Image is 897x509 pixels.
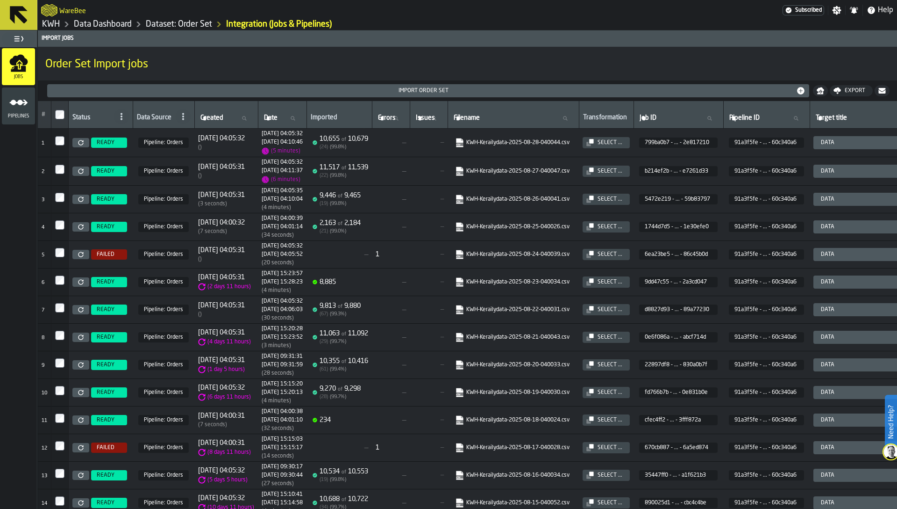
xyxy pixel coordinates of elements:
h2: Sub Title [45,55,890,57]
div: Started at 1756170335033 [262,188,303,194]
span: 1 [42,141,44,146]
span: 91a3f5fe-0364-48fb-a154-6edc60c340a6 [729,222,804,232]
label: InputCheckbox-label-react-aria7037094205-:r34: [55,303,64,313]
span: ( 99.8 %) [330,173,346,178]
a: FAILED [89,249,129,260]
div: 9,446 9,465 [320,192,361,199]
input: InputCheckbox-label-react-aria7037094205-:r39: [55,441,64,451]
span: 670cb887-376a-4291-9423-68e46a5ed874 [639,443,718,453]
div: Started at 1755997532246 [262,243,303,249]
label: button-toggle-Notifications [846,6,862,15]
input: InputCheckbox-label-react-aria7037094205-:r2v: [55,165,64,174]
a: READY [89,360,129,370]
span: — [413,139,444,146]
button: button-Export [830,85,873,96]
button: button-Select ... [583,166,630,177]
input: InputCheckbox-label-react-aria7037094205-:r3b: [55,496,64,506]
div: Import duration (start to completion) [262,204,303,211]
div: Select ... [594,306,626,313]
span: KWH-Kerailydata-2025-08-18-040024.csv [453,414,573,427]
span: READY [97,306,114,313]
span: of [338,194,342,199]
div: Select ... [594,472,626,479]
span: ( 21 ) [320,229,328,234]
span: — [376,196,406,203]
div: Export [841,87,869,94]
div: 11,517 11,539 [320,164,368,171]
span: label [416,114,435,122]
div: Menu Subscription [783,5,824,15]
span: b214ef2b-83da-4445-86cf-6722e7261d33 [639,166,718,176]
div: Select ... [594,334,626,341]
a: link-to-https://import.app.warebee.com/d8827d93-e544-46eb-967e-433c89a77230/input/input.csv?X-Amz... [455,305,570,314]
a: link-to-https://import.app.warebee.com/9dd47c55-6a4c-4b63-94f6-67222a3cd047/input/input.csv?X-Amz... [455,277,570,287]
span: READY [97,362,114,368]
div: Imported [311,114,368,123]
div: Time between creation and start (import delay / Re-Import) [198,144,245,151]
label: InputCheckbox-label-react-aria7037094205-:r30: [55,193,64,202]
span: 91a3f5fe-0364-48fb-a154-6edc60c340a6 [729,443,804,453]
div: 1 [376,251,406,258]
span: 91a3f5fe-0364-48fb-a154-6edc60c340a6 [729,166,804,176]
span: READY [97,417,114,423]
span: 91a3f5fe-0364-48fb-a154-6edc60c340a6 [729,277,804,287]
a: link-to-https://import.app.warebee.com/1744d7d5-0053-4b5b-93e1-72051e30efe0/input/input.csv?X-Amz... [455,222,570,232]
div: Started at 1756256732634 [262,159,303,166]
span: label [378,114,396,122]
span: [DATE] 04:00:32 [198,219,245,226]
span: — [376,223,406,231]
span: 91a3f5fe-0364-48fb-a154-6edc60c340a6 [138,498,189,508]
div: Completed at 1756343446105 [262,139,303,145]
span: ( 99.8 %) [330,145,346,150]
span: [DATE] 04:05:31 [198,247,245,254]
a: link-to-https://import.app.warebee.com/670cb887-376a-4291-9423-68e46a5ed874/input/input.csv?X-Amz... [455,443,570,452]
span: ( 19 ) [320,201,328,206]
div: Completed at 1755997552307 [262,251,303,258]
span: cfec4ff2-48c5-497f-be4b-15763fff872a [639,415,718,425]
button: button-Select ... [583,387,630,398]
span: — [413,224,444,230]
span: ( 99.8 %) [330,201,346,206]
span: 22897df8-dc8f-4855-b06e-9f8d830a0b7f [639,360,718,370]
a: READY [89,138,129,148]
label: InputCheckbox-label-react-aria7037094205-:r32: [55,248,64,257]
div: 2,163 2,184 [320,219,361,227]
span: # [42,111,45,118]
input: InputCheckbox-label-react-aria7037094205-:r35: [55,331,64,340]
span: KWH-Kerailydata-2025-08-24-040039.csv [453,248,573,261]
label: Need Help? [886,396,896,448]
label: InputCheckbox-label-react-aria7037094205-:r2u: [55,136,64,145]
span: label [729,114,760,122]
span: 91a3f5fe-0364-48fb-a154-6edc60c340a6 [138,332,189,342]
a: link-to-https://import.app.warebee.com/22897df8-dc8f-4855-b06e-9f8d830a0b7f/input/input.csv?X-Amz... [455,360,570,370]
a: link-to-https://import.app.warebee.com/35447ff0-3df7-4acf-a92a-67eda1f621b3/input/input.csv?X-Amz... [455,471,570,480]
a: READY [89,305,129,315]
span: KWH-Kerailydata-2025-08-19-040030.csv [453,386,573,399]
span: 2 [42,169,44,175]
span: 91a3f5fe-0364-48fb-a154-6edc60c340a6 [729,498,804,508]
input: label [727,112,806,124]
span: READY [97,334,114,341]
button: button-Select ... [583,137,630,148]
input: label [638,112,719,124]
span: — [376,167,406,175]
span: 91a3f5fe-0364-48fb-a154-6edc60c340a6 [138,360,189,370]
a: READY [89,498,129,508]
div: Import duration (start to completion) [262,147,303,155]
span: READY [97,472,114,479]
button: button-Select ... [583,276,630,288]
span: 91a3f5fe-0364-48fb-a154-6edc60c340a6 [729,360,804,370]
span: [DATE] 04:05:31 [198,163,245,171]
button: button-Import Order Set [47,84,809,97]
span: 91a3f5fe-0364-48fb-a154-6edc60c340a6 [138,470,189,480]
label: button-toggle-Settings [828,6,845,15]
input: label [452,112,575,124]
a: READY [89,277,129,287]
span: 91a3f5fe-0364-48fb-a154-6edc60c340a6 [729,387,804,398]
span: Help [878,5,893,16]
span: FAILED [97,444,114,451]
label: button-toggle-Toggle Full Menu [2,32,35,45]
span: 91a3f5fe-0364-48fb-a154-6edc60c340a6 [138,387,189,398]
